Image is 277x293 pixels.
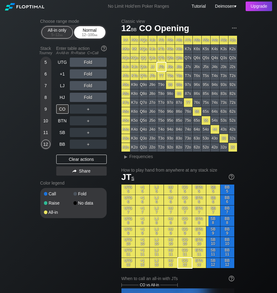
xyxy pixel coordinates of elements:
[178,258,192,268] div: CO 12
[148,54,157,62] div: QJs
[175,71,184,80] div: T8s
[70,93,107,102] div: Fold
[211,125,219,134] div: 44
[70,69,107,79] div: Fold
[184,36,192,44] div: A7s
[202,89,210,98] div: 85s
[139,98,148,107] div: Q7o
[184,89,192,98] div: 87s
[193,107,201,116] div: 66
[228,107,237,116] div: 62s
[130,143,139,152] div: K2o
[148,80,157,89] div: J9o
[184,134,192,143] div: 73o
[178,216,192,226] div: CO 8
[138,24,190,34] span: CO Opening
[157,63,166,71] div: JTs
[99,4,178,10] div: No Limit Hold’em Poker Ranges
[206,216,220,226] div: SB 8
[228,54,237,62] div: Q2s
[220,258,234,268] div: BB 12
[139,71,148,80] div: QTo
[70,116,107,125] div: ＋
[72,169,77,173] img: share.864f2f62.svg
[148,45,157,53] div: KJs
[211,54,219,62] div: Q4s
[41,58,50,67] div: 5
[193,36,201,44] div: A6s
[130,89,139,98] div: K8o
[228,36,237,44] div: A2s
[164,195,178,205] div: HJ 6
[101,45,107,52] img: help.32db89a4.svg
[193,134,201,143] div: 63o
[220,36,228,44] div: A3s
[150,258,164,268] div: LJ 12
[184,116,192,125] div: 75o
[139,107,148,116] div: Q6o
[220,98,228,107] div: 73s
[184,63,192,71] div: J7s
[121,226,135,237] div: UTG 9
[148,98,157,107] div: J7o
[175,143,184,152] div: 82o
[56,140,69,149] div: BB
[192,258,206,268] div: BTN 12
[157,134,166,143] div: T3o
[43,26,71,38] div: All-in only
[220,216,234,226] div: BB 8
[121,216,135,226] div: UTG 8
[73,192,103,196] div: Fold
[166,107,175,116] div: 96o
[202,98,210,107] div: 75s
[193,45,201,53] div: K6s
[166,45,175,53] div: K9s
[211,107,219,116] div: 64s
[202,80,210,89] div: 95s
[166,80,175,89] div: 99
[139,45,148,53] div: KQs
[121,98,130,107] div: A7o
[213,3,237,10] div: ▾
[211,63,219,71] div: J4s
[121,36,130,44] div: AA
[192,216,206,226] div: BTN 8
[150,185,164,195] div: LJ 5
[184,45,192,53] div: K7s
[206,247,220,258] div: SB 11
[220,226,234,237] div: BB 9
[178,195,192,205] div: CO 6
[193,63,201,71] div: J6s
[41,140,50,149] div: 12
[220,125,228,134] div: 43s
[121,134,130,143] div: A3o
[157,36,166,44] div: ATs
[206,195,220,205] div: SB 6
[94,33,97,37] span: bb
[38,43,54,58] div: Stack
[60,33,63,37] span: bb
[175,98,184,107] div: 87o
[184,143,192,152] div: 72o
[228,116,237,125] div: 52s
[175,116,184,125] div: 85o
[148,116,157,125] div: J5o
[139,134,148,143] div: Q3o
[121,125,130,134] div: A4o
[202,107,210,116] div: 65s
[139,143,148,152] div: Q2o
[164,185,178,195] div: HJ 5
[228,173,235,180] img: help.32db89a4.svg
[211,98,219,107] div: 74s
[139,63,148,71] div: QJo
[70,128,107,137] div: ＋
[193,98,201,107] div: 76s
[56,155,107,164] div: Clear actions
[157,116,166,125] div: T5o
[166,125,175,134] div: 94o
[40,19,107,24] h2: Choose range mode
[77,33,103,37] div: 12 – 100
[121,63,130,71] div: AJo
[202,71,210,80] div: T5s
[193,71,201,80] div: T6s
